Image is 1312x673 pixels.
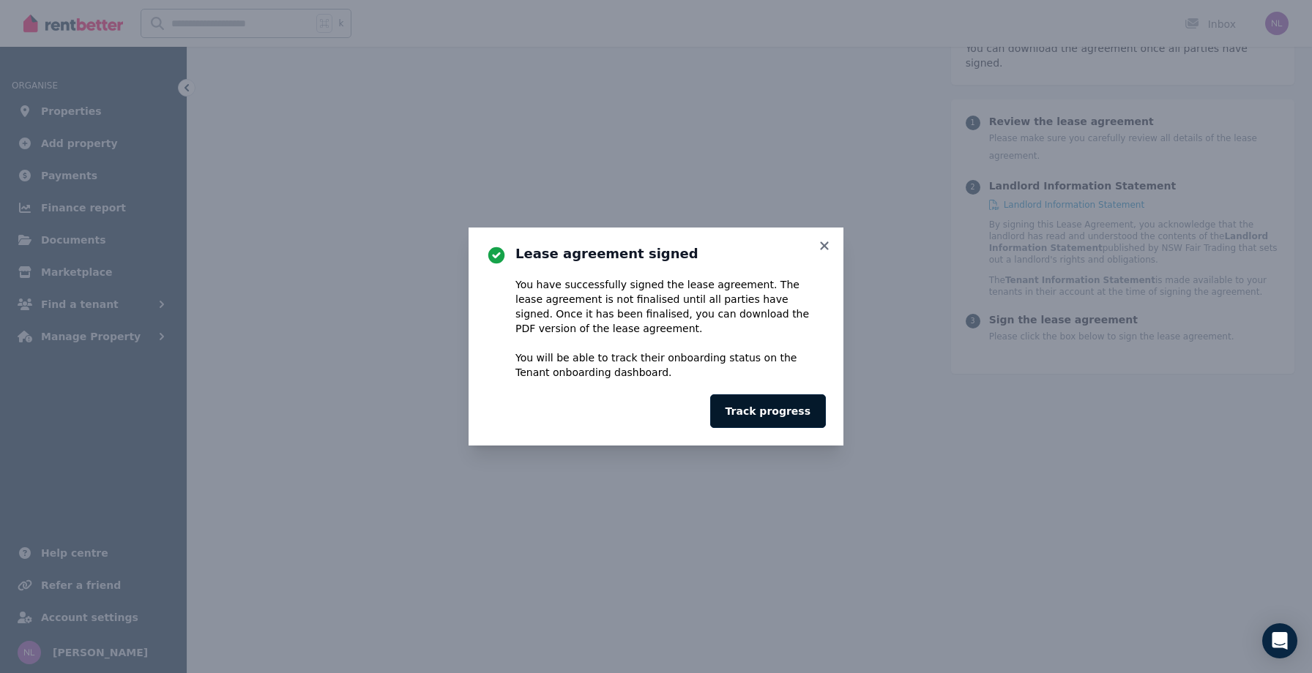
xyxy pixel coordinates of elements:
[1262,623,1297,658] div: Open Intercom Messenger
[515,293,789,320] span: not finalised until all parties have signed
[710,394,826,428] button: Track progress
[515,277,826,380] div: You have successfully signed the lease agreement. The lease agreement is . Once it has been final...
[515,350,826,380] p: You will be able to track their onboarding status on the Tenant onboarding dashboard.
[515,245,826,263] h3: Lease agreement signed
